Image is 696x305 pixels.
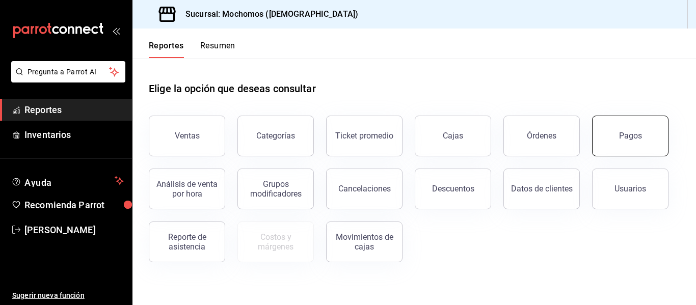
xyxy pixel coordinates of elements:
button: Resumen [200,41,235,58]
button: Análisis de venta por hora [149,169,225,209]
div: Movimientos de cajas [333,232,396,252]
span: Pregunta a Parrot AI [28,67,110,77]
button: Reportes [149,41,184,58]
span: Ayuda [24,175,111,187]
div: Órdenes [527,131,556,141]
div: navigation tabs [149,41,235,58]
div: Cajas [443,131,463,141]
button: Ventas [149,116,225,156]
button: Grupos modificadores [237,169,314,209]
button: Categorías [237,116,314,156]
div: Descuentos [432,184,474,193]
button: open_drawer_menu [112,26,120,35]
span: Sugerir nueva función [12,290,124,301]
button: Órdenes [503,116,580,156]
div: Datos de clientes [511,184,573,193]
button: Ticket promedio [326,116,403,156]
div: Ventas [175,131,200,141]
span: Reportes [24,103,124,117]
button: Contrata inventarios para ver este reporte [237,221,314,262]
button: Descuentos [415,169,491,209]
a: Pregunta a Parrot AI [7,74,125,85]
h3: Sucursal: Mochomos ([DEMOGRAPHIC_DATA]) [177,8,358,20]
button: Datos de clientes [503,169,580,209]
span: [PERSON_NAME] [24,223,124,237]
h1: Elige la opción que deseas consultar [149,81,316,96]
span: Inventarios [24,128,124,142]
button: Cancelaciones [326,169,403,209]
div: Categorías [256,131,295,141]
div: Costos y márgenes [244,232,307,252]
button: Cajas [415,116,491,156]
button: Reporte de asistencia [149,221,225,262]
button: Pagos [592,116,668,156]
div: Grupos modificadores [244,179,307,199]
div: Reporte de asistencia [155,232,219,252]
button: Movimientos de cajas [326,221,403,262]
button: Pregunta a Parrot AI [11,61,125,82]
div: Ticket promedio [335,131,393,141]
div: Cancelaciones [338,184,391,193]
div: Pagos [619,131,642,141]
span: Recomienda Parrot [24,198,124,212]
div: Análisis de venta por hora [155,179,219,199]
div: Usuarios [614,184,646,193]
button: Usuarios [592,169,668,209]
